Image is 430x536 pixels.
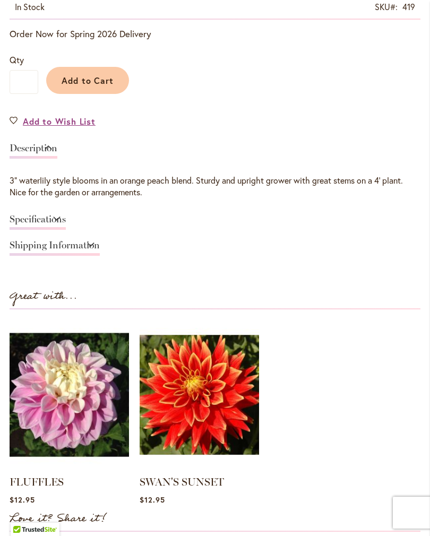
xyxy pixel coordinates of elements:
[375,1,398,12] strong: SKU
[62,75,114,86] span: Add to Cart
[10,54,24,65] span: Qty
[10,28,420,40] p: Order Now for Spring 2026 Delivery
[402,1,415,13] div: 419
[10,143,57,159] a: Description
[15,1,45,13] div: Availability
[8,498,38,528] iframe: Launch Accessibility Center
[10,115,96,127] a: Add to Wish List
[10,240,100,256] a: Shipping Information
[10,320,129,469] img: FLUFFLES
[140,476,224,488] a: SWAN'S SUNSET
[10,214,66,230] a: Specifications
[10,495,35,505] span: $12.95
[10,138,420,262] div: Detailed Product Info
[140,320,259,469] img: SWAN'S SUNSET
[140,495,165,505] span: $12.95
[10,510,107,528] strong: Love it? Share it!
[23,115,96,127] span: Add to Wish List
[15,1,45,12] span: In stock
[46,67,129,94] button: Add to Cart
[10,288,78,305] strong: Great with...
[10,175,420,199] div: 3" waterlily style blooms in an orange peach blend. Sturdy and upright grower with great stems on...
[10,476,64,488] a: FLUFFLES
